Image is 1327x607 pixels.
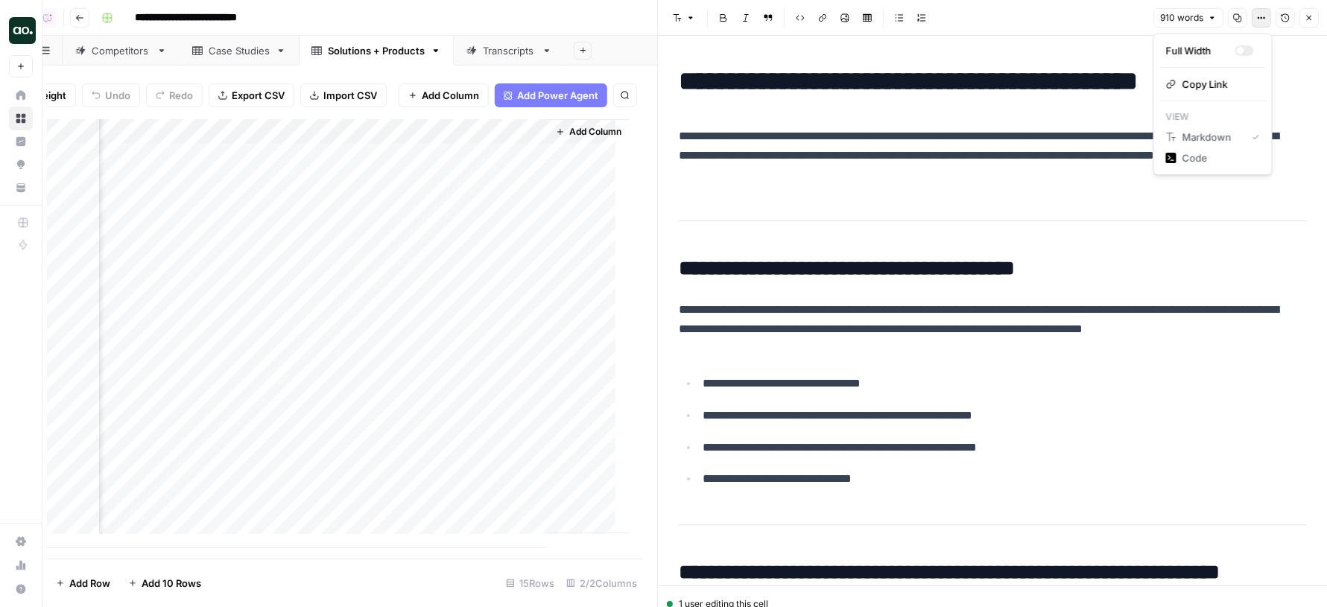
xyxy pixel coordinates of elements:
button: Help + Support [9,577,33,601]
span: 910 words [1160,11,1203,25]
div: Competitors [92,43,151,58]
p: View [1160,107,1266,127]
button: Add 10 Rows [119,571,210,595]
span: Add Column [569,125,621,139]
div: Solutions + Products [328,43,425,58]
span: Add Column [422,88,479,103]
span: Code [1182,150,1254,165]
span: Markdown [1182,130,1241,144]
div: 15 Rows [500,571,560,595]
img: AirOps Builders Logo [9,17,36,44]
div: Full Width [1166,43,1235,58]
a: Home [9,83,33,107]
a: Usage [9,553,33,577]
button: Redo [146,83,203,107]
span: Add Row [69,576,110,591]
button: Workspace: AirOps Builders [9,12,33,49]
a: Competitors [63,36,180,66]
a: Browse [9,107,33,130]
button: Add Column [550,122,627,142]
span: Copy Link [1182,77,1254,92]
a: Settings [9,530,33,553]
a: Transcripts [454,36,565,66]
a: Insights [9,130,33,153]
button: Export CSV [209,83,294,107]
span: Undo [105,88,130,103]
a: Case Studies [180,36,299,66]
button: Import CSV [300,83,387,107]
span: Add Power Agent [517,88,598,103]
button: Add Column [399,83,489,107]
button: Add Row [47,571,119,595]
a: Solutions + Products [299,36,454,66]
span: Redo [169,88,193,103]
button: Undo [82,83,140,107]
div: Transcripts [483,43,536,58]
span: Import CSV [323,88,377,103]
div: 2/2 Columns [560,571,643,595]
button: 910 words [1153,8,1223,28]
span: Add 10 Rows [142,576,201,591]
a: Your Data [9,176,33,200]
button: Add Power Agent [495,83,607,107]
span: Export CSV [232,88,285,103]
a: Opportunities [9,153,33,177]
div: Case Studies [209,43,270,58]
